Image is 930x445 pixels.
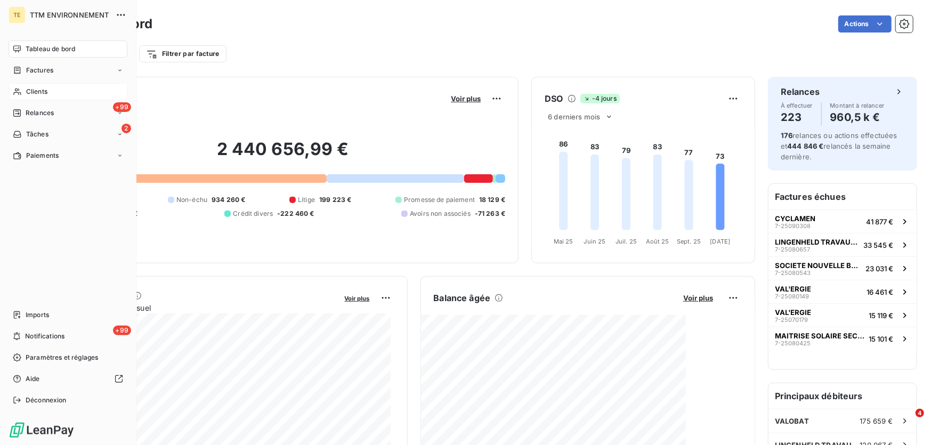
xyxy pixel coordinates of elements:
span: VAL'ERGIE [775,308,811,317]
button: Voir plus [342,293,373,303]
span: SOCIETE NOUVELLE BEHEM SNB [775,261,861,270]
span: -71 263 € [475,209,505,219]
span: 15 101 € [869,335,893,343]
span: 175 659 € [860,417,893,425]
div: TE [9,6,26,23]
span: Paiements [26,151,59,160]
tspan: Août 25 [646,238,669,245]
span: 176 [781,131,792,140]
span: Voir plus [451,94,481,103]
span: 18 129 € [479,195,505,205]
span: Voir plus [345,295,370,302]
span: Aide [26,374,40,384]
tspan: Juin 25 [584,238,606,245]
button: Voir plus [680,293,716,303]
a: Aide [9,370,127,387]
h2: 2 440 656,99 € [60,139,505,171]
h4: 960,5 k € [830,109,885,126]
span: VALOBAT [775,417,809,425]
button: VAL'ERGIE7-2507017915 119 € [769,303,917,327]
span: Paramètres et réglages [26,353,98,362]
tspan: Mai 25 [554,238,573,245]
span: 2 [122,124,131,133]
h6: Principaux débiteurs [769,383,917,409]
span: 15 119 € [869,311,893,320]
span: 4 [916,409,924,417]
span: 199 223 € [319,195,351,205]
span: Tâches [26,130,48,139]
span: VAL'ERGIE [775,285,811,293]
span: Avoirs non associés [410,209,471,219]
button: Filtrer par facture [139,45,227,62]
button: CYCLAMEN7-2509030841 877 € [769,209,917,233]
span: 23 031 € [866,264,893,273]
span: relances ou actions effectuées et relancés la semaine dernière. [781,131,897,161]
span: 41 877 € [866,217,893,226]
span: Imports [26,310,49,320]
span: 7-25070179 [775,317,808,323]
span: Clients [26,87,47,96]
span: Déconnexion [26,395,67,405]
h6: Balance âgée [434,292,491,304]
tspan: [DATE] [710,238,731,245]
button: SOCIETE NOUVELLE BEHEM SNB7-2508054323 031 € [769,256,917,280]
span: 7-25080149 [775,293,809,300]
button: LINGENHELD TRAVAUX SPECIAUX7-2508065733 545 € [769,233,917,256]
span: À effectuer [781,102,813,109]
span: MAITRISE SOLAIRE SECURITE - EMBELLITOIT [775,331,864,340]
span: Litige [298,195,315,205]
span: 7-25080543 [775,270,811,276]
span: +99 [113,102,131,112]
span: 7-25080425 [775,340,811,346]
span: Chiffre d'affaires mensuel [60,302,337,313]
span: TTM ENVIRONNEMENT [30,11,109,19]
span: Promesse de paiement [404,195,475,205]
span: Tableau de bord [26,44,75,54]
span: Factures [26,66,53,75]
button: VAL'ERGIE7-2508014916 461 € [769,280,917,303]
span: Notifications [25,331,64,341]
button: Voir plus [448,94,484,103]
h6: DSO [545,92,563,105]
span: Voir plus [683,294,713,302]
span: 444 846 € [787,142,823,150]
span: Crédit divers [233,209,273,219]
button: Actions [838,15,892,33]
h6: Relances [781,85,820,98]
span: -222 460 € [277,209,314,219]
tspan: Sept. 25 [677,238,701,245]
span: 7-25090308 [775,223,811,229]
span: Montant à relancer [830,102,885,109]
span: Relances [26,108,54,118]
h6: Factures échues [769,184,917,209]
span: 7-25080657 [775,246,810,253]
span: LINGENHELD TRAVAUX SPECIAUX [775,238,859,246]
span: 16 461 € [867,288,893,296]
iframe: Intercom live chat [894,409,919,434]
span: CYCLAMEN [775,214,815,223]
span: +99 [113,326,131,335]
h4: 223 [781,109,813,126]
span: Non-échu [176,195,207,205]
span: 6 derniers mois [548,112,600,121]
span: -4 jours [580,94,620,103]
span: 33 545 € [863,241,893,249]
tspan: Juil. 25 [616,238,637,245]
img: Logo LeanPay [9,422,75,439]
button: MAITRISE SOLAIRE SECURITE - EMBELLITOIT7-2508042515 101 € [769,327,917,350]
span: 934 260 € [212,195,245,205]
